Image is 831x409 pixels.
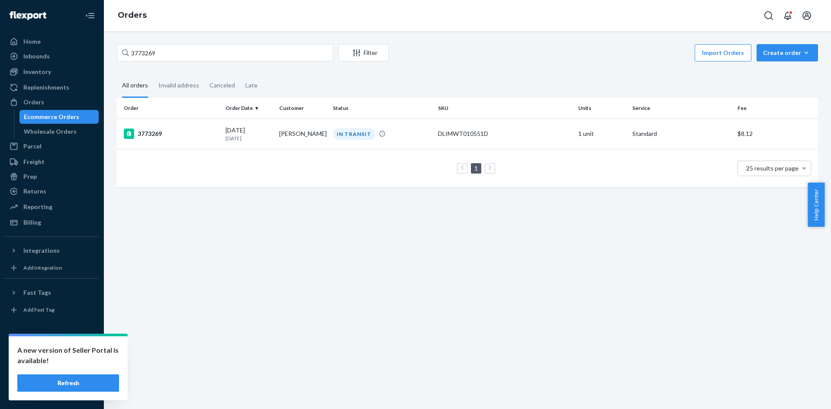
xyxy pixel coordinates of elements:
button: Close Navigation [81,7,99,24]
div: [DATE] [225,126,272,142]
a: Add Fast Tag [5,303,99,317]
th: Service [629,98,734,119]
a: Page 1 is your current page [473,164,480,172]
a: Reporting [5,200,99,214]
button: Help Center [808,183,825,227]
a: Freight [5,155,99,169]
a: Orders [5,95,99,109]
a: Wholesale Orders [19,125,99,138]
a: Prep [5,170,99,184]
td: [PERSON_NAME] [276,119,329,149]
a: Orders [118,10,147,20]
button: Fast Tags [5,286,99,300]
div: Inbounds [23,52,50,61]
div: Reporting [23,203,52,211]
div: Freight [23,158,45,166]
a: Billing [5,216,99,229]
div: 3773269 [124,129,219,139]
button: Talk to Support [5,355,99,369]
ol: breadcrumbs [111,3,154,28]
a: Home [5,35,99,48]
div: Add Fast Tag [23,306,55,313]
a: Add Integration [5,261,99,275]
th: SKU [435,98,575,119]
button: Give Feedback [5,385,99,399]
a: Inventory [5,65,99,79]
iframe: Opens a widget where you can chat to one of our agents [776,383,822,405]
a: Parcel [5,139,99,153]
a: Settings [5,341,99,354]
button: Open account menu [798,7,815,24]
div: Canceled [209,74,235,97]
button: Integrations [5,244,99,258]
button: Import Orders [695,44,751,61]
button: Open notifications [779,7,796,24]
th: Order Date [222,98,276,119]
div: Ecommerce Orders [24,113,79,121]
a: Ecommerce Orders [19,110,99,124]
div: Parcel [23,142,42,151]
td: 1 unit [575,119,628,149]
div: Inventory [23,68,51,76]
button: Refresh [17,374,119,392]
div: Fast Tags [23,288,51,297]
div: Prep [23,172,37,181]
img: Flexport logo [10,11,46,20]
p: Standard [632,129,731,138]
button: Open Search Box [760,7,777,24]
p: [DATE] [225,135,272,142]
td: $8.12 [734,119,818,149]
div: Returns [23,187,46,196]
th: Fee [734,98,818,119]
button: Filter [338,44,389,61]
input: Search orders [117,44,333,61]
a: Inbounds [5,49,99,63]
div: Invalid address [158,74,199,97]
div: Replenishments [23,83,69,92]
a: Help Center [5,370,99,384]
div: Billing [23,218,41,227]
th: Status [329,98,435,119]
div: Late [245,74,258,97]
div: Orders [23,98,44,106]
button: Create order [757,44,818,61]
th: Units [575,98,628,119]
div: Add Integration [23,264,62,271]
div: Create order [763,48,812,57]
div: Integrations [23,246,60,255]
div: Customer [279,104,326,112]
div: All orders [122,74,148,98]
div: DLIMWT010551D [438,129,571,138]
div: IN TRANSIT [333,128,375,140]
div: Wholesale Orders [24,127,77,136]
a: Returns [5,184,99,198]
p: A new version of Seller Portal is available! [17,345,119,366]
th: Order [117,98,222,119]
span: 25 results per page [746,164,799,172]
a: Replenishments [5,81,99,94]
div: Home [23,37,41,46]
div: Filter [339,48,388,57]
